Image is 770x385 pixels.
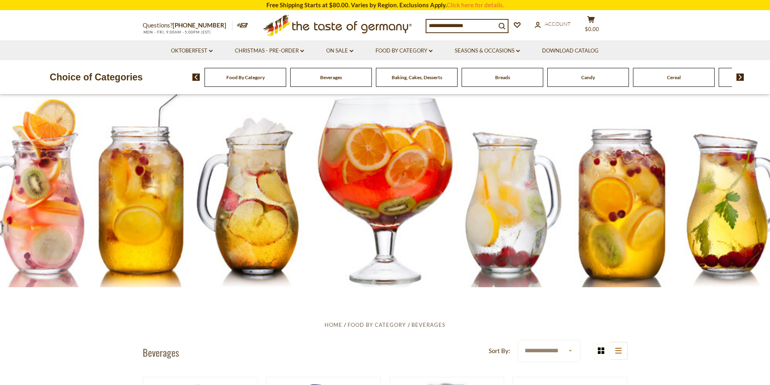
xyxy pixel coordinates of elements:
[325,322,342,328] a: Home
[447,1,504,8] a: Click here for details.
[143,346,179,358] h1: Beverages
[542,46,599,55] a: Download Catalog
[411,322,445,328] a: Beverages
[348,322,406,328] a: Food By Category
[326,46,353,55] a: On Sale
[320,74,342,80] a: Beverages
[143,20,232,31] p: Questions?
[173,21,226,29] a: [PHONE_NUMBER]
[736,74,744,81] img: next arrow
[192,74,200,81] img: previous arrow
[226,74,265,80] a: Food By Category
[585,26,599,32] span: $0.00
[545,21,571,27] span: Account
[667,74,681,80] a: Cereal
[392,74,442,80] a: Baking, Cakes, Desserts
[495,74,510,80] a: Breads
[455,46,520,55] a: Seasons & Occasions
[489,346,510,356] label: Sort By:
[535,20,571,29] a: Account
[235,46,304,55] a: Christmas - PRE-ORDER
[579,16,603,36] button: $0.00
[143,30,211,34] span: MON - FRI, 9:00AM - 5:00PM (EST)
[581,74,595,80] a: Candy
[171,46,213,55] a: Oktoberfest
[376,46,432,55] a: Food By Category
